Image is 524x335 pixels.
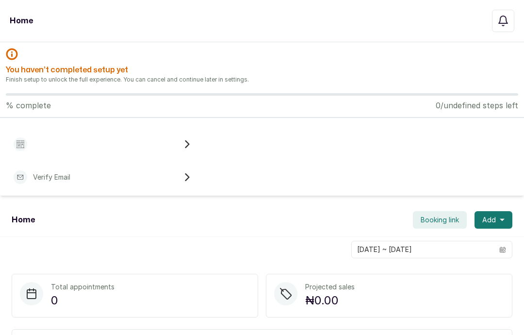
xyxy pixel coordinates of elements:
p: 0/undefined steps left [436,100,518,111]
button: Add [475,211,512,229]
h1: Home [10,15,33,27]
p: Verify Email [33,172,70,182]
svg: calendar [499,246,506,253]
input: Select date [352,241,493,258]
span: Add [482,215,496,225]
p: Total appointments [51,282,115,292]
h1: Home [12,214,35,226]
p: ₦0.00 [305,292,355,309]
span: Booking link [421,215,459,225]
p: 0 [51,292,115,309]
p: Projected sales [305,282,355,292]
button: Booking link [413,211,467,229]
p: Finish setup to unlock the full experience. You can cancel and continue later in settings. [6,76,518,84]
p: % complete [6,100,51,111]
h2: You haven’t completed setup yet [6,64,518,76]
